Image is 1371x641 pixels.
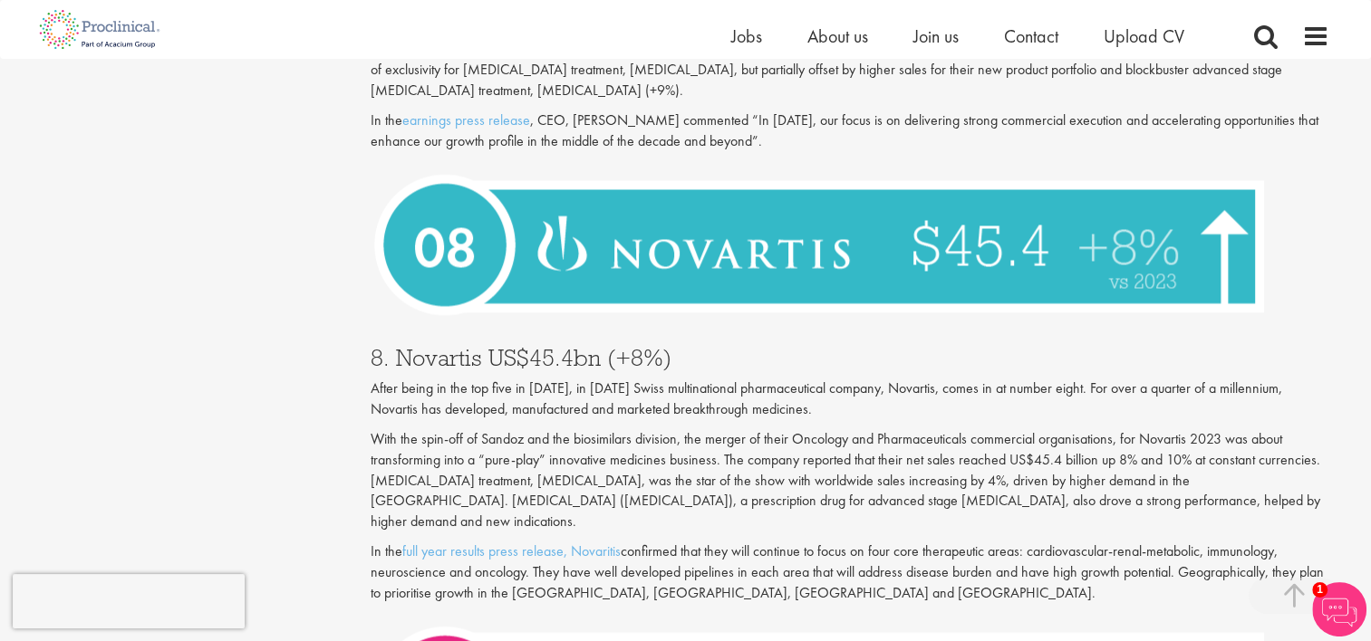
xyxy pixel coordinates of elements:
a: earnings press release [402,110,530,129]
span: 1 [1312,582,1328,598]
p: After being in the top five in [DATE], in [DATE] Swiss multinational pharmaceutical company, Nova... [371,378,1329,420]
iframe: reCAPTCHA [13,574,245,628]
p: With the spin-off of Sandoz and the biosimilars division, the merger of their Oncology and Pharma... [371,429,1329,532]
a: Upload CV [1104,24,1184,48]
h3: 8. Novartis US$45.4bn (+8%) [371,346,1329,369]
a: Jobs [731,24,762,48]
p: Full year [DATE], BMS generated revenues of $45bn, a decrease of 3% compared to 2022, when sales ... [371,40,1329,102]
a: Join us [913,24,959,48]
a: About us [807,24,868,48]
img: Chatbot [1312,582,1366,636]
p: In the confirmed that they will continue to focus on four core therapeutic areas: cardiovascular-... [371,541,1329,604]
p: In the , CEO, [PERSON_NAME] commented “In [DATE], our focus is on delivering strong commercial ex... [371,110,1329,152]
a: Contact [1004,24,1058,48]
a: full year results press release, Novaritis [402,541,621,560]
